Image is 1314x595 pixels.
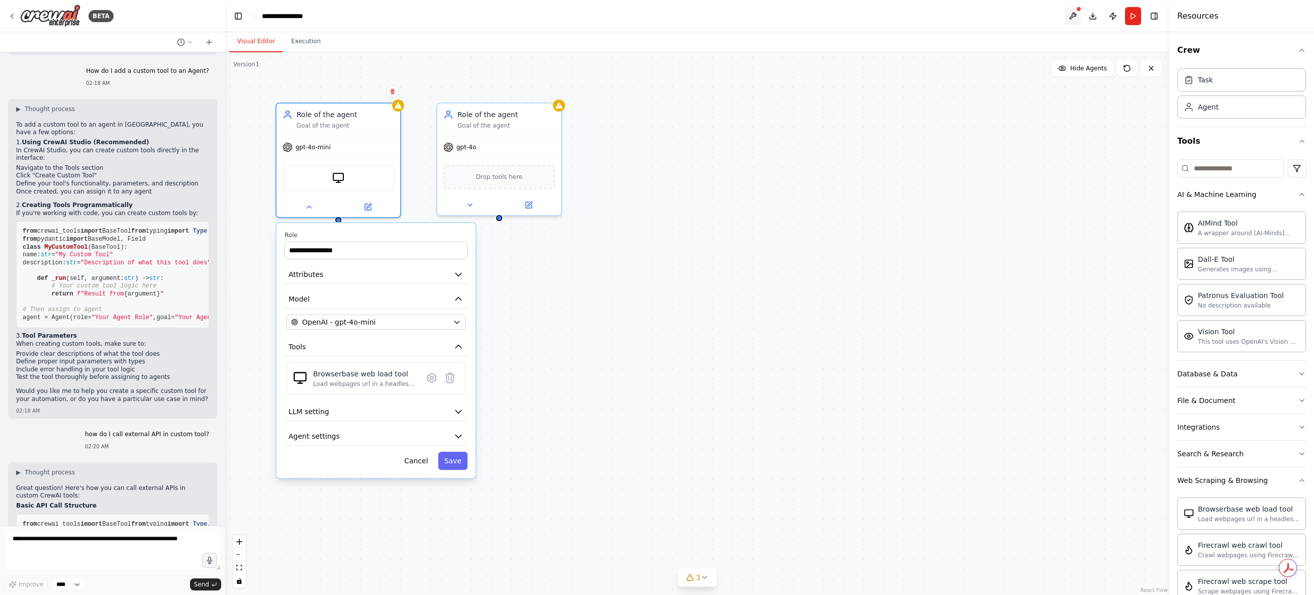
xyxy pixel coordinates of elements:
li: Click "Create Custom Tool" [16,172,209,180]
button: Start a new chat [201,36,217,48]
span: Agent settings [289,431,340,441]
img: AIMindTool [1184,223,1194,233]
span: return [52,290,73,297]
button: Configure tool [423,369,441,387]
span: from [131,521,146,528]
span: = [52,251,55,258]
span: Type [193,228,208,235]
span: Attributes [289,269,323,279]
div: AI & Machine Learning [1177,189,1256,200]
span: {argument} [124,290,160,297]
button: Delete node [386,85,399,98]
span: role= [73,314,91,321]
div: A wrapper around [AI-Minds]([URL][DOMAIN_NAME]). Useful for when you need answers to questions fr... [1198,229,1299,237]
button: 3 [678,568,717,587]
div: No description available [1198,302,1284,310]
span: "Your Agent Role" [91,314,153,321]
span: ): [120,244,127,251]
div: 02:18 AM [86,79,209,87]
p: When creating custom tools, make sure to: [16,340,209,348]
div: 02:18 AM [16,407,209,415]
span: # Then assign to agent [23,306,102,313]
span: = [77,259,80,266]
button: Tools [1177,127,1306,155]
li: Include error handling in your tool logic [16,366,209,374]
span: crewai_tools [37,521,80,528]
span: , [207,521,211,528]
span: ( [88,244,91,251]
span: self, argument: [70,275,124,282]
strong: Tool Parameters [22,332,77,339]
li: Provide clear descriptions of what the tool does [16,350,209,358]
span: import [66,236,87,243]
span: class [23,244,41,251]
div: AIMind Tool [1198,218,1299,228]
span: Drop tools here [476,172,523,182]
img: Logo [20,5,80,27]
button: Cancel [398,452,434,470]
img: BrowserbaseLoadTool [293,371,307,385]
span: gpt-4o [456,143,476,151]
h2: 3. [16,332,209,340]
button: Visual Editor [229,31,283,52]
div: Version 1 [233,60,259,68]
span: pydantic [37,236,66,243]
img: FirecrawlCrawlWebsiteTool [1184,545,1194,555]
button: Agent settings [285,427,467,446]
div: Goal of the agent [297,122,394,130]
span: from [23,236,37,243]
button: Improve [4,578,48,591]
span: str [41,251,52,258]
span: Improve [19,580,43,588]
img: PatronusEvalTool [1184,295,1194,305]
button: Open in side panel [500,199,557,211]
div: Browserbase web load tool [313,369,417,379]
span: def [37,275,48,282]
div: Role of the agent [457,110,555,120]
button: AI & Machine Learning [1177,181,1306,208]
p: Would you like me to help you create a specific custom tool for your automation, or do you have a... [16,387,209,403]
button: Tools [285,338,467,356]
div: Crawl webpages using Firecrawl and return the contents [1198,551,1299,559]
h2: 1. [16,139,209,147]
span: agent = Agent( [23,314,73,321]
div: Crew [1177,64,1306,127]
a: React Flow attribution [1141,587,1168,593]
button: Database & Data [1177,361,1306,387]
span: from [23,228,37,235]
span: LLM setting [289,407,329,417]
span: goal= [156,314,174,321]
div: Patronus Evaluation Tool [1198,290,1284,301]
button: Hide left sidebar [231,9,245,23]
p: In CrewAI Studio, you can create custom tools directly in the interface: [16,147,209,162]
span: "Your Agent Goal" [174,314,236,321]
div: Firecrawl web crawl tool [1198,540,1299,550]
button: File & Document [1177,387,1306,414]
button: Crew [1177,36,1306,64]
span: name: [23,251,41,258]
button: zoom out [233,548,246,561]
button: Web Scraping & Browsing [1177,467,1306,493]
span: ▶ [16,468,21,476]
p: How do I add a custom tool to an Agent? [86,67,209,75]
div: Firecrawl web scrape tool [1198,576,1299,586]
button: OpenAI - gpt-4o-mini [287,315,465,330]
strong: Basic API Call Structure [16,502,97,509]
span: gpt-4o-mini [296,143,331,151]
div: AI & Machine Learning [1177,208,1306,360]
p: To add a custom tool to an agent in [GEOGRAPHIC_DATA], you have a few options: [16,121,209,137]
span: Hide Agents [1070,64,1107,72]
button: Search & Research [1177,441,1306,467]
div: Load webpages url in a headless browser using Browserbase and return the contents [313,380,417,388]
li: Define proper input parameters with types [16,358,209,366]
img: DallETool [1184,259,1194,269]
button: Switch to previous chat [173,36,197,48]
div: Web Scraping & Browsing [1177,475,1268,485]
span: BaseTool [91,244,121,251]
img: BrowserbaseLoadTool [1184,509,1194,519]
li: Test the tool thoroughly before assigning to agents [16,373,209,381]
nav: breadcrumb [262,11,312,21]
h2: 2. [16,202,209,210]
button: toggle interactivity [233,574,246,587]
span: import [167,521,189,528]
